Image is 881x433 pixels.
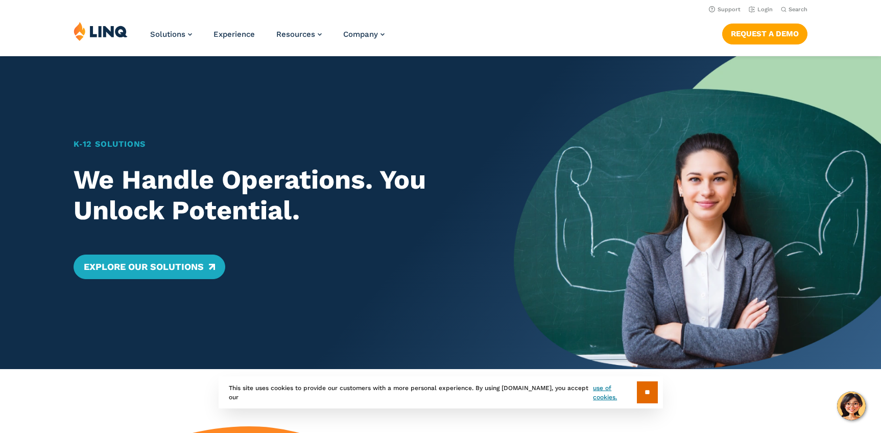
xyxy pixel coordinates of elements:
[219,376,663,408] div: This site uses cookies to provide our customers with a more personal experience. By using [DOMAIN...
[276,30,315,39] span: Resources
[789,6,807,13] span: Search
[150,21,385,55] nav: Primary Navigation
[722,21,807,44] nav: Button Navigation
[213,30,255,39] a: Experience
[722,24,807,44] a: Request a Demo
[709,6,741,13] a: Support
[150,30,192,39] a: Solutions
[514,56,881,369] img: Home Banner
[837,392,866,420] button: Hello, have a question? Let’s chat.
[150,30,185,39] span: Solutions
[749,6,773,13] a: Login
[276,30,322,39] a: Resources
[74,138,478,150] h1: K‑12 Solutions
[74,255,225,279] a: Explore Our Solutions
[781,6,807,13] button: Open Search Bar
[74,21,128,41] img: LINQ | K‑12 Software
[343,30,385,39] a: Company
[74,165,478,226] h2: We Handle Operations. You Unlock Potential.
[343,30,378,39] span: Company
[593,383,636,402] a: use of cookies.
